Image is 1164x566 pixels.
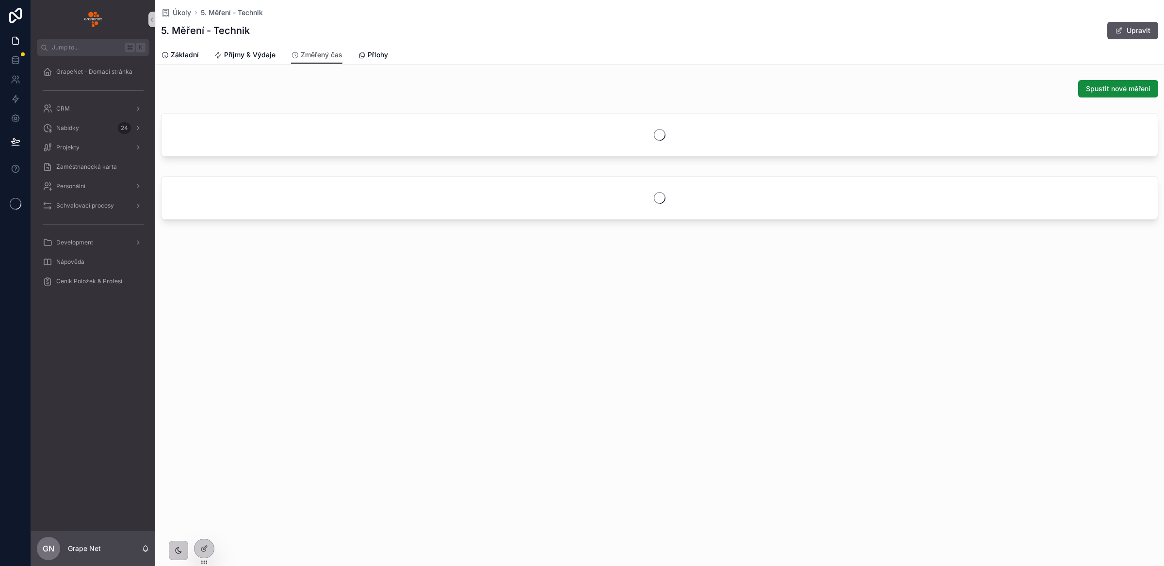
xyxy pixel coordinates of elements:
[201,8,263,17] a: 5. Měření - Technik
[291,46,342,65] a: Změřený čas
[37,119,149,137] a: Nabídky24
[56,163,117,171] span: Zaměstnanecká karta
[56,68,132,76] span: GrapeNet - Domací stránka
[118,122,131,134] div: 24
[52,44,121,51] span: Jump to...
[56,105,70,113] span: CRM
[56,202,114,210] span: Schvalovací procesy
[37,139,149,156] a: Projekty
[37,273,149,290] a: Ceník Položek & Profesí
[56,124,79,132] span: Nabídky
[1086,84,1150,94] span: Spustit nové měření
[214,46,275,65] a: Příjmy & Výdaje
[171,50,199,60] span: Základní
[1078,80,1158,97] button: Spustit nové měření
[84,12,102,27] img: App logo
[37,39,149,56] button: Jump to...K
[173,8,191,17] span: Úkoly
[37,234,149,251] a: Development
[137,44,145,51] span: K
[56,239,93,246] span: Development
[224,50,275,60] span: Příjmy & Výdaje
[161,8,191,17] a: Úkoly
[1107,22,1158,39] button: Upravit
[301,50,342,60] span: Změřený čas
[368,50,388,60] span: Přlohy
[161,24,250,37] h1: 5. Měření - Technik
[56,182,85,190] span: Personální
[31,56,155,303] div: scrollable content
[161,46,199,65] a: Základní
[37,197,149,214] a: Schvalovací procesy
[358,46,388,65] a: Přlohy
[37,178,149,195] a: Personální
[56,258,84,266] span: Nápověda
[37,63,149,81] a: GrapeNet - Domací stránka
[68,544,101,553] p: Grape Net
[37,158,149,176] a: Zaměstnanecká karta
[56,144,80,151] span: Projekty
[43,543,54,554] span: GN
[56,277,122,285] span: Ceník Položek & Profesí
[37,100,149,117] a: CRM
[37,253,149,271] a: Nápověda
